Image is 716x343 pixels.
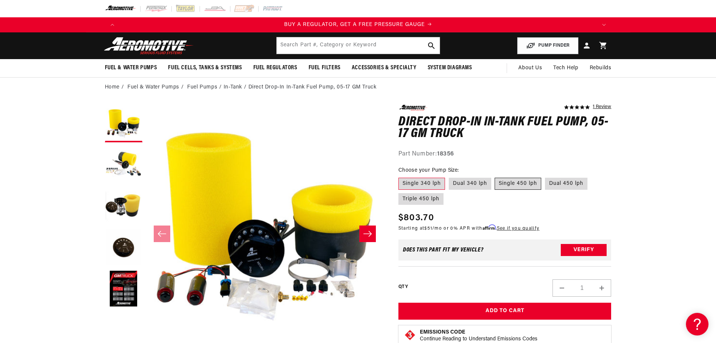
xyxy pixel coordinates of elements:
summary: Fuel & Water Pumps [99,59,163,77]
label: QTY [398,284,408,290]
input: Search by Part Number, Category or Keyword [277,37,440,54]
summary: Fuel Cells, Tanks & Systems [162,59,247,77]
span: Accessories & Specialty [352,64,416,72]
button: Load image 1 in gallery view [105,105,142,142]
p: Starting at /mo or 0% APR with . [398,225,539,232]
button: Load image 3 in gallery view [105,188,142,225]
summary: System Diagrams [422,59,478,77]
summary: Fuel Filters [303,59,346,77]
button: search button [423,37,440,54]
a: About Us [513,59,548,77]
a: 1 reviews [593,105,611,110]
span: $51 [424,226,432,231]
button: Load image 2 in gallery view [105,146,142,184]
label: Single 340 lph [398,178,445,190]
span: BUY A REGULATOR, GET A FREE PRESSURE GAUGE [284,22,425,27]
label: Dual 450 lph [545,178,587,190]
img: Emissions code [404,329,416,341]
label: Single 450 lph [495,178,541,190]
button: Translation missing: en.sections.announcements.next_announcement [596,17,612,32]
button: Verify [561,244,607,256]
button: Slide left [154,226,170,242]
span: Fuel Cells, Tanks & Systems [168,64,242,72]
p: Continue Reading to Understand Emissions Codes [420,336,537,343]
div: Part Number: [398,149,612,159]
button: Emissions CodeContinue Reading to Understand Emissions Codes [420,329,537,343]
button: Add to Cart [398,303,612,320]
div: Does This part fit My vehicle? [403,247,484,253]
span: Rebuilds [590,64,612,72]
summary: Fuel Regulators [248,59,303,77]
a: Home [105,83,120,91]
a: BUY A REGULATOR, GET A FREE PRESSURE GAUGE [120,21,596,29]
legend: Choose your Pump Size: [398,166,460,174]
button: PUMP FINDER [517,37,578,54]
span: Fuel & Water Pumps [105,64,157,72]
a: Fuel & Water Pumps [127,83,179,91]
button: Translation missing: en.sections.announcements.previous_announcement [105,17,120,32]
img: Aeromotive [102,37,196,55]
label: Dual 340 lph [449,178,491,190]
button: Load image 4 in gallery view [105,229,142,267]
strong: 18356 [437,151,454,157]
li: Direct Drop-In In-Tank Fuel Pump, 05-17 GM Truck [248,83,377,91]
div: 1 of 4 [120,21,596,29]
span: Fuel Filters [309,64,341,72]
a: Fuel Pumps [187,83,217,91]
summary: Rebuilds [584,59,617,77]
strong: Emissions Code [420,329,465,335]
li: In-Tank [224,83,248,91]
h1: Direct Drop-In In-Tank Fuel Pump, 05-17 GM Truck [398,116,612,140]
div: Announcement [120,21,596,29]
span: About Us [518,65,542,71]
span: Fuel Regulators [253,64,297,72]
a: See if you qualify - Learn more about Affirm Financing (opens in modal) [497,226,539,231]
button: Slide right [359,226,376,242]
nav: breadcrumbs [105,83,612,91]
span: System Diagrams [428,64,472,72]
span: Tech Help [553,64,578,72]
label: Triple 450 lph [398,193,444,205]
summary: Tech Help [548,59,584,77]
span: $803.70 [398,211,434,225]
summary: Accessories & Specialty [346,59,422,77]
button: Load image 5 in gallery view [105,270,142,308]
span: Affirm [483,224,496,230]
slideshow-component: Translation missing: en.sections.announcements.announcement_bar [86,17,630,32]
